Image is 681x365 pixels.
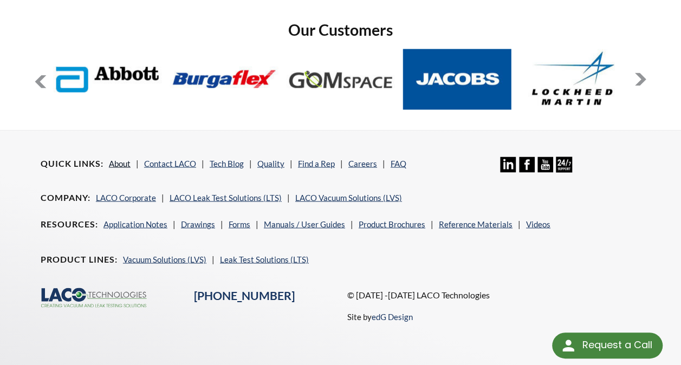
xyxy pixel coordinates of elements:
[170,49,278,109] img: Burgaflex.jpg
[264,219,345,229] a: Manuals / User Guides
[560,337,577,354] img: round button
[53,49,161,109] img: Abbott-Labs.jpg
[257,158,284,168] a: Quality
[103,219,167,229] a: Application Notes
[347,310,413,323] p: Site by
[526,219,550,229] a: Videos
[194,288,295,302] a: [PHONE_NUMBER]
[229,219,250,229] a: Forms
[41,253,118,265] h4: Product Lines
[372,311,413,321] a: edG Design
[287,49,395,109] img: GOM-Space.jpg
[556,164,572,174] a: 24/7 Support
[220,254,309,264] a: Leak Test Solutions (LTS)
[348,158,377,168] a: Careers
[295,192,402,202] a: LACO Vacuum Solutions (LVS)
[144,158,196,168] a: Contact LACO
[391,158,406,168] a: FAQ
[520,49,628,109] img: Lockheed-Martin.jpg
[556,157,572,172] img: 24/7 Support Icon
[96,192,156,202] a: LACO Corporate
[552,333,663,359] div: Request a Call
[170,192,282,202] a: LACO Leak Test Solutions (LTS)
[347,288,641,302] p: © [DATE] -[DATE] LACO Technologies
[403,49,511,109] img: Jacobs.jpg
[123,254,206,264] a: Vacuum Solutions (LVS)
[298,158,335,168] a: Find a Rep
[41,218,98,230] h4: Resources
[582,333,652,357] div: Request a Call
[41,192,90,203] h4: Company
[41,158,103,169] h4: Quick Links
[109,158,131,168] a: About
[210,158,244,168] a: Tech Blog
[34,20,647,40] h2: Our Customers
[181,219,215,229] a: Drawings
[359,219,425,229] a: Product Brochures
[439,219,513,229] a: Reference Materials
